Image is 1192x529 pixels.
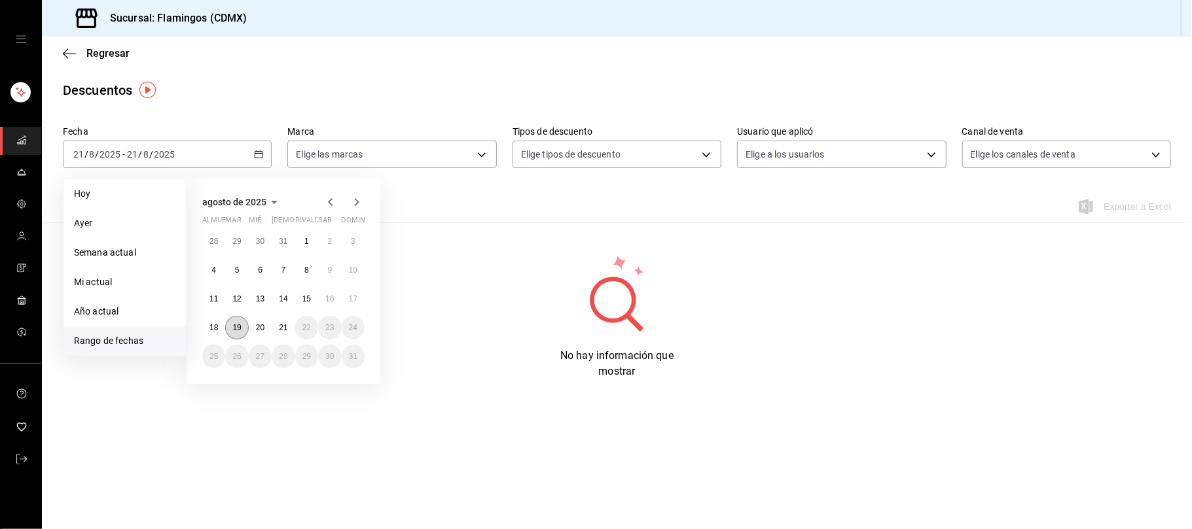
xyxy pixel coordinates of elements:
[202,316,225,339] button: 18 de agosto de 2025
[281,265,286,275] font: 7
[211,265,216,275] abbr: 4 de agosto de 2025
[209,323,218,332] font: 18
[74,306,118,316] font: Año actual
[256,323,264,332] abbr: 20 de agosto de 2025
[349,265,357,275] font: 10
[295,287,318,311] button: 15 de agosto de 2025
[249,316,272,339] button: 20 de agosto de 2025
[88,149,95,160] input: --
[304,237,309,246] font: 1
[73,149,84,160] input: --
[74,277,112,287] font: Mi actual
[318,216,332,224] font: sab
[279,237,287,246] font: 31
[256,237,264,246] abbr: 30 de julio de 2025
[272,258,295,282] button: 7 de agosto de 2025
[325,294,334,303] font: 16
[279,352,287,361] abbr: 28 de agosto de 2025
[202,216,241,224] font: almuerzo
[272,216,349,230] abbr: jueves
[16,34,26,44] button: cajón abierto
[521,149,621,160] font: Elige tipos de descuento
[327,265,332,275] abbr: 9 de agosto de 2025
[302,294,311,303] font: 15
[325,352,334,361] abbr: 30 de agosto de 2025
[737,127,813,137] font: Usuario que aplicó
[258,265,262,275] abbr: 6 de agosto de 2025
[209,352,218,361] font: 25
[249,287,272,311] button: 13 de agosto de 2025
[202,197,266,207] font: agosto de 2025
[272,216,349,224] font: [DEMOGRAPHIC_DATA]
[149,149,153,160] font: /
[225,258,248,282] button: 5 de agosto de 2025
[302,294,311,303] abbr: 15 de agosto de 2025
[318,230,341,253] button: 2 de agosto de 2025
[349,352,357,361] abbr: 31 de agosto de 2025
[138,149,142,160] font: /
[351,237,355,246] font: 3
[202,194,282,210] button: agosto de 2025
[235,265,240,275] abbr: 5 de agosto de 2025
[232,294,241,303] font: 12
[342,216,373,230] abbr: domingo
[256,352,264,361] font: 27
[279,294,287,303] font: 14
[318,287,341,311] button: 16 de agosto de 2025
[225,287,248,311] button: 12 de agosto de 2025
[63,127,88,137] font: Fecha
[225,345,248,368] button: 26 de agosto de 2025
[232,237,241,246] abbr: 29 de julio de 2025
[342,230,365,253] button: 3 de agosto de 2025
[295,345,318,368] button: 29 de agosto de 2025
[342,216,373,224] font: dominio
[349,323,357,332] abbr: 24 de agosto de 2025
[327,237,332,246] font: 2
[349,323,357,332] font: 24
[351,237,355,246] abbr: 3 de agosto de 2025
[202,216,241,230] abbr: lunes
[325,294,334,303] abbr: 16 de agosto de 2025
[232,352,241,361] font: 26
[232,323,241,332] abbr: 19 de agosto de 2025
[209,294,218,303] font: 11
[122,149,125,160] font: -
[272,345,295,368] button: 28 de agosto de 2025
[513,127,592,137] font: Tipos de descuento
[110,12,247,24] font: Sucursal: Flamingos (CDMX)
[318,258,341,282] button: 9 de agosto de 2025
[302,323,311,332] font: 22
[256,294,264,303] font: 13
[225,316,248,339] button: 19 de agosto de 2025
[211,265,216,275] font: 4
[272,230,295,253] button: 31 de julio de 2025
[209,294,218,303] abbr: 11 de agosto de 2025
[232,352,241,361] abbr: 26 de agosto de 2025
[295,216,331,230] abbr: viernes
[202,345,225,368] button: 25 de agosto de 2025
[86,47,130,60] font: Regresar
[302,352,311,361] font: 29
[272,287,295,311] button: 14 de agosto de 2025
[249,216,261,224] font: mié
[279,323,287,332] abbr: 21 de agosto de 2025
[63,47,130,60] button: Regresar
[349,294,357,303] font: 17
[327,237,332,246] abbr: 2 de agosto de 2025
[249,345,272,368] button: 27 de agosto de 2025
[95,149,99,160] font: /
[99,149,121,160] input: ----
[209,352,218,361] abbr: 25 de agosto de 2025
[560,349,674,377] font: No hay información que mostrar
[202,230,225,253] button: 28 de julio de 2025
[342,258,365,282] button: 10 de agosto de 2025
[256,323,264,332] font: 20
[139,82,156,98] img: Marcador de información sobre herramientas
[302,323,311,332] abbr: 22 de agosto de 2025
[202,287,225,311] button: 11 de agosto de 2025
[74,247,136,258] font: Semana actual
[279,294,287,303] abbr: 14 de agosto de 2025
[209,237,218,246] abbr: 28 de julio de 2025
[209,237,218,246] font: 28
[84,149,88,160] font: /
